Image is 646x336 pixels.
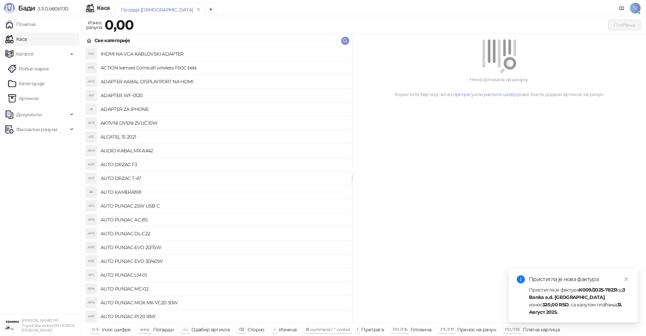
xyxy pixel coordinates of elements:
a: ArtikliАртикли [8,92,39,105]
div: APL [86,270,97,280]
div: 1NV [86,49,97,59]
span: Каталог [16,47,34,61]
h4: AUTO PUNJAC MC-02 [101,283,347,294]
button: Add tab [204,3,218,16]
div: APE [86,256,97,267]
button: remove [194,7,203,12]
a: Close [622,275,630,283]
div: APM [86,283,97,294]
h4: AUTO PUNJAC EVO 30/40W [101,256,347,267]
h4: ADAPTER KABAL DISPLAYPORT NA HDMI [101,76,347,87]
div: APP [86,311,97,322]
h4: ACTION kamera Comicell wireless F60C bela [101,62,347,73]
a: Робне марке [8,62,49,75]
h4: AUTO DRZAC F3 [101,159,347,170]
span: Бади [18,4,35,12]
strong: 320,00 RSD [542,302,569,308]
div: APA [86,214,97,225]
span: Фискални рачуни [16,123,57,136]
span: ⌘ command / ⌃ control [306,327,350,332]
div: Пристигла је фактура од , износ , са валутом плаћања [529,286,630,316]
div: Потврди [153,325,174,334]
span: 3.11.0-b80b730 [35,6,68,12]
div: A12 [86,131,97,142]
h4: AUTO PUNJAC EVO 20/15W [101,242,347,253]
span: F11 / F17 [440,327,454,332]
a: Каса [5,32,27,46]
div: AKM [86,145,97,156]
div: AW [86,90,97,101]
h4: AUTO PUNJAC DL-C22 [101,228,347,239]
span: close [624,277,629,281]
div: Унос шифре [102,325,131,334]
div: Пренос на рачун [457,325,496,334]
h4: AUTO KAMERA198 [101,187,347,197]
div: Платна картица [523,325,560,334]
div: Готовина [410,325,431,334]
div: AKD [86,76,97,87]
h4: AKTIVNI DVENI ZVUČ.10W [101,118,347,128]
span: + [274,327,276,332]
div: Каса [97,5,110,11]
h4: AUTO PUNJAC PI 20 18W [101,311,347,322]
div: Све категорије [95,37,130,44]
a: Документација [616,3,627,13]
div: APM [86,297,97,308]
img: Logo [4,3,15,13]
span: F10 / F16 [393,327,407,332]
h4: ADAPTER ZA IPHONE [101,104,347,115]
strong: 31. Август 2025. [529,302,622,315]
h4: AUTO DRZAC T-47 [101,173,347,184]
h4: 1HDMI NA VGA KABLOVSKI ADAPTER [101,49,347,59]
strong: K009/2025-78231 [579,287,617,293]
span: enter [140,327,150,332]
div: Износ рачуна [85,18,103,32]
div: Нема артикала на рачуну. Користите бар код читач, или како бисте додали артикле на рачун. [360,76,638,98]
div: ADF [86,159,97,170]
div: AK [86,187,97,197]
div: Сторно [248,325,264,334]
h4: AUDIO KABAL MX-AX42 [101,145,347,156]
div: AKC [86,62,97,73]
small: [PERSON_NAME] PR Trgovinska radnja RB MOBILE [PERSON_NAME] [22,318,75,333]
span: F12 / F18 [505,327,519,332]
a: унесите шифру [483,91,519,97]
div: grid [81,47,352,323]
span: ⌫ [239,327,244,332]
a: Категорије [8,77,45,90]
div: Претрага [361,325,384,334]
strong: 3 Banka a.d. [GEOGRAPHIC_DATA] [529,287,625,300]
div: AP2 [86,201,97,211]
h4: AUTO PUNJAC MOX MX-VC20 30W [101,297,347,308]
div: Продаја [DEMOGRAPHIC_DATA] [121,6,193,13]
h4: ALCATEL 1S 2021 [101,131,347,142]
div: Одабир артикла [191,325,229,334]
div: APD [86,228,97,239]
div: APE [86,242,97,253]
h4: AUTO PUNJAC 25W USB C [101,201,347,211]
span: 0-9 [92,327,98,332]
div: ADT [86,173,97,184]
span: info-circle [517,275,525,283]
span: ↑/↓ [183,327,188,332]
span: SI [630,3,641,13]
h4: AUTO PUNJAC AC-85 [101,214,347,225]
span: f [357,327,358,332]
h4: AUTO PUNJAC LM-01 [101,270,347,280]
div: Пристигла је нова фактура [529,275,630,283]
a: Почетна [5,18,36,31]
strong: 0,00 [105,17,134,33]
div: AI [86,104,97,115]
button: Плаћање [608,20,641,30]
a: претрагу [453,91,474,97]
span: Документи [16,108,42,121]
img: 64x64-companyLogo-7cc85d88-c06c-4126-9212-7af2a80f41f2.jpeg [5,318,19,332]
div: Измена [279,325,296,334]
div: ADZ [86,118,97,128]
h4: ADAPTER WF-0120 [101,90,347,101]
